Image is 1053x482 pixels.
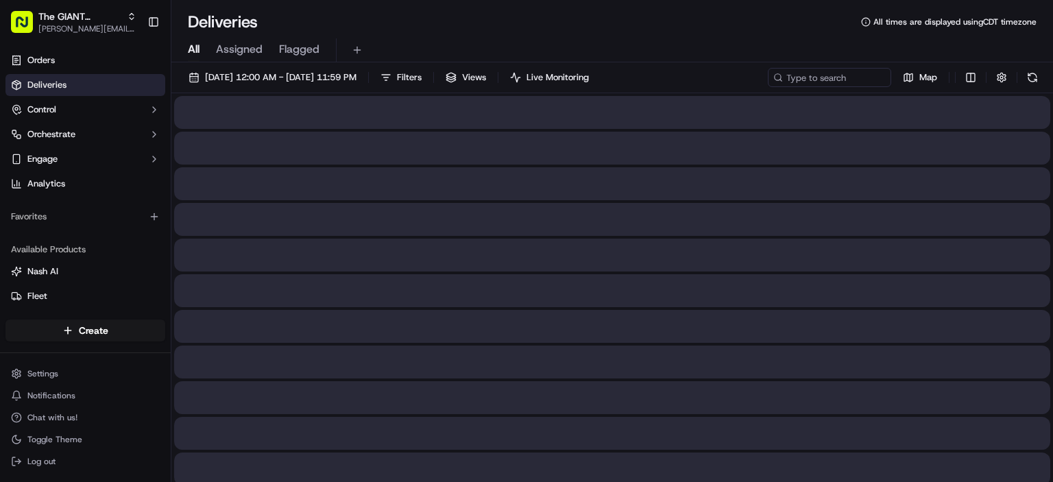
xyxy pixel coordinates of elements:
[5,5,142,38] button: The GIANT Company[PERSON_NAME][EMAIL_ADDRESS][PERSON_NAME][DOMAIN_NAME]
[5,239,165,261] div: Available Products
[205,71,356,84] span: [DATE] 12:00 AM - [DATE] 11:59 PM
[5,408,165,427] button: Chat with us!
[27,265,58,278] span: Nash AI
[5,99,165,121] button: Control
[216,41,263,58] span: Assigned
[188,11,258,33] h1: Deliveries
[5,49,165,71] a: Orders
[919,71,937,84] span: Map
[27,104,56,116] span: Control
[27,368,58,379] span: Settings
[5,123,165,145] button: Orchestrate
[5,364,165,383] button: Settings
[27,434,82,445] span: Toggle Theme
[27,153,58,165] span: Engage
[397,71,422,84] span: Filters
[5,452,165,471] button: Log out
[5,206,165,228] div: Favorites
[27,390,75,401] span: Notifications
[768,68,891,87] input: Type to search
[873,16,1037,27] span: All times are displayed using CDT timezone
[5,173,165,195] a: Analytics
[5,386,165,405] button: Notifications
[5,261,165,282] button: Nash AI
[897,68,943,87] button: Map
[5,430,165,449] button: Toggle Theme
[79,324,108,337] span: Create
[1023,68,1042,87] button: Refresh
[462,71,486,84] span: Views
[27,178,65,190] span: Analytics
[11,290,160,302] a: Fleet
[38,10,121,23] button: The GIANT Company
[27,54,55,67] span: Orders
[11,265,160,278] a: Nash AI
[182,68,363,87] button: [DATE] 12:00 AM - [DATE] 11:59 PM
[504,68,595,87] button: Live Monitoring
[188,41,199,58] span: All
[5,74,165,96] a: Deliveries
[27,79,66,91] span: Deliveries
[27,412,77,423] span: Chat with us!
[5,148,165,170] button: Engage
[439,68,492,87] button: Views
[27,290,47,302] span: Fleet
[27,128,75,141] span: Orchestrate
[5,285,165,307] button: Fleet
[38,23,136,34] button: [PERSON_NAME][EMAIL_ADDRESS][PERSON_NAME][DOMAIN_NAME]
[374,68,428,87] button: Filters
[279,41,319,58] span: Flagged
[27,456,56,467] span: Log out
[526,71,589,84] span: Live Monitoring
[5,320,165,341] button: Create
